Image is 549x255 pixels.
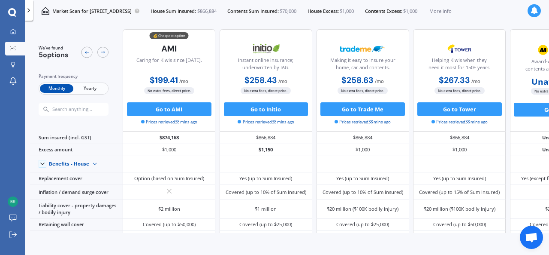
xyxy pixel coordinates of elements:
span: No extra fees, direct price. [144,87,194,94]
div: Covered (up to $50,000) [143,221,196,228]
span: $70,000 [280,8,296,15]
div: Replacement cover [30,172,123,184]
span: Prices retrieved 38 mins ago [335,119,391,125]
span: / mo [471,78,480,84]
div: Covered (up to 10% of Sum Insured) [323,189,403,196]
img: Benefit content down [89,159,100,170]
span: Contents Sum Insured: [227,8,279,15]
img: Initio.webp [243,40,289,57]
div: $1 million [255,206,277,212]
div: Covered (up to $50,000) [433,221,486,228]
span: House Excess: [308,8,339,15]
img: home-and-contents.b802091223b8502ef2dd.svg [41,7,49,15]
div: Temporary accommodation [30,231,123,243]
span: Contents Excess: [365,8,402,15]
div: Covered (up to 15% of Sum Insured) [419,189,500,196]
input: Search anything... [51,106,122,112]
span: Prices retrieved 38 mins ago [141,119,197,125]
div: Retaining wall cover [30,219,123,231]
div: $874,168 [123,132,215,144]
span: No extra fees, direct price. [434,87,485,94]
span: / mo [179,78,188,84]
p: Market Scan for [STREET_ADDRESS] [52,8,132,15]
div: Payment frequency [39,73,109,80]
span: Yearly [73,84,107,93]
b: $267.33 [439,75,470,86]
div: Yes (up to Sum Insured) [433,175,486,182]
b: $199.41 [150,75,178,86]
div: Covered (up to $25,000) [336,221,389,228]
div: Liability cover - property damages / bodily injury [30,200,123,219]
b: $258.43 [244,75,277,86]
div: $866,884 [413,132,506,144]
div: $1,000 [413,144,506,156]
div: Helping Kiwis when they need it most for 150+ years. [419,57,500,74]
button: Go to Initio [224,102,308,116]
div: Making it easy to insure your home, car and contents. [322,57,403,74]
div: Sum insured (incl. GST) [30,132,123,144]
img: Tower.webp [437,40,482,57]
span: No extra fees, direct price. [241,87,291,94]
div: $1,150 [220,144,312,156]
button: Go to Tower [417,102,502,116]
div: $2 million [158,206,180,212]
img: e734267e411b0233e583b4c105b3fcc2 [8,197,18,207]
span: $1,000 [340,8,354,15]
div: $20 million ($100K bodily injury) [424,206,495,212]
div: $20 million ($100K bodily injury) [327,206,398,212]
button: Go to AMI [127,102,211,116]
div: Covered (up to 10% of Sum Insured) [226,189,306,196]
div: Instant online insurance; underwritten by IAG. [226,57,306,74]
div: $866,884 [317,132,409,144]
span: / mo [278,78,287,84]
span: No extra fees, direct price. [338,87,388,94]
span: $1,000 [403,8,417,15]
img: AMI-text-1.webp [147,40,192,57]
div: Inflation / demand surge cover [30,184,123,200]
div: Excess amount [30,144,123,156]
div: Covered (up to $25,000) [239,221,292,228]
span: / mo [375,78,384,84]
span: $866,884 [197,8,217,15]
span: We've found [39,45,69,51]
span: House Sum Insured: [151,8,196,15]
div: 💰 Cheapest option [150,32,189,39]
span: Prices retrieved 38 mins ago [238,119,294,125]
span: Monthly [40,84,73,93]
span: Prices retrieved 38 mins ago [431,119,488,125]
div: Benefits - House [49,161,89,167]
div: Option (based on Sum Insured) [134,175,204,182]
div: $1,000 [317,144,409,156]
button: Go to Trade Me [320,102,405,116]
div: $1,000 [123,144,215,156]
img: Trademe.webp [340,40,386,57]
div: Caring for Kiwis since [DATE]. [136,57,202,74]
span: 5 options [39,50,69,59]
span: More info [429,8,452,15]
div: $866,884 [220,132,312,144]
div: Yes (up to Sum Insured) [336,175,389,182]
div: Open chat [520,226,543,249]
div: Yes (up to Sum Insured) [239,175,292,182]
b: $258.63 [341,75,374,86]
